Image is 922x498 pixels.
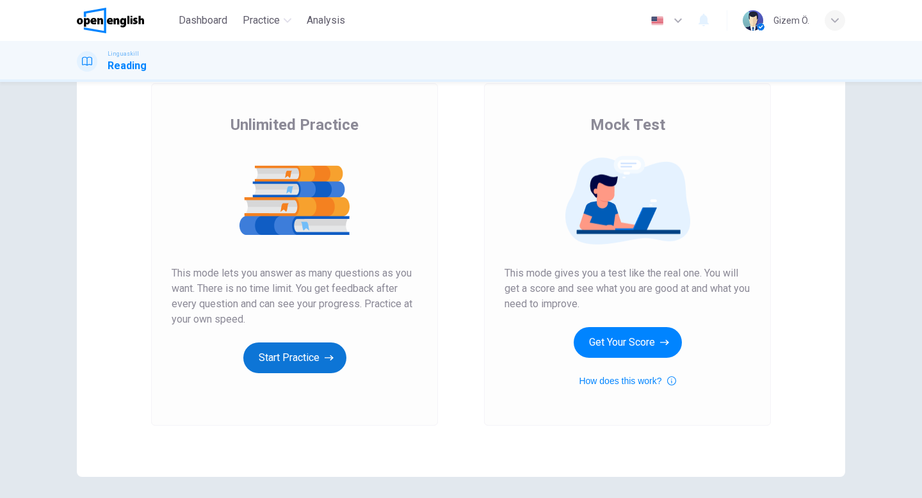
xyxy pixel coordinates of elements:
button: Start Practice [243,342,346,373]
span: Mock Test [590,115,665,135]
span: This mode lets you answer as many questions as you want. There is no time limit. You get feedback... [172,266,417,327]
button: Analysis [302,9,350,32]
span: Linguaskill [108,49,139,58]
h1: Reading [108,58,147,74]
button: How does this work? [579,373,675,389]
span: Unlimited Practice [230,115,359,135]
span: Analysis [307,13,345,28]
span: This mode gives you a test like the real one. You will get a score and see what you are good at a... [505,266,750,312]
img: Profile picture [743,10,763,31]
a: OpenEnglish logo [77,8,174,33]
img: OpenEnglish logo [77,8,144,33]
button: Dashboard [174,9,232,32]
div: Gizem Ö. [773,13,809,28]
img: en [649,16,665,26]
button: Get Your Score [574,327,682,358]
span: Dashboard [179,13,227,28]
button: Practice [238,9,296,32]
span: Practice [243,13,280,28]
